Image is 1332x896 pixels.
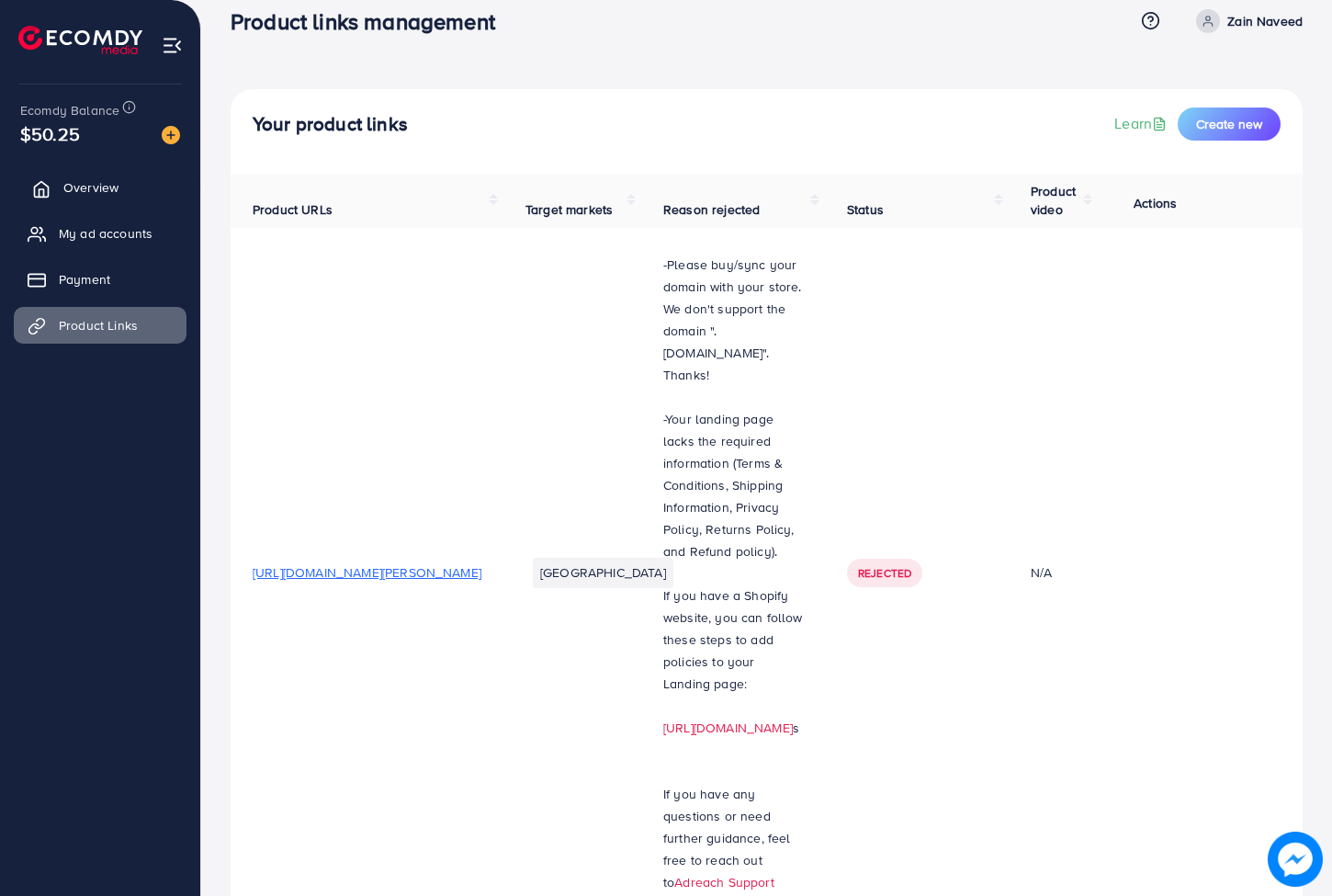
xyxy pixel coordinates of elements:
[1031,182,1076,219] span: Product video
[1114,113,1170,134] a: Learn
[663,783,803,893] p: If you have any questions or need further guidance, feel free to reach out to
[231,8,510,35] h3: Product links management
[162,126,180,144] img: image
[1227,10,1303,32] p: Zain Naveed
[14,261,186,298] a: Payment
[1268,832,1323,887] img: image
[663,717,803,739] p: s
[14,169,186,206] a: Overview
[663,408,803,562] p: -Your landing page lacks the required information (Terms & Conditions, Shipping Information, Priv...
[1031,563,1076,582] div: N/A
[858,565,911,581] span: Rejected
[253,200,333,219] span: Product URLs
[59,224,152,243] span: My ad accounts
[1196,115,1262,133] span: Create new
[1178,108,1281,141] button: Create new
[1134,194,1177,212] span: Actions
[525,200,613,219] span: Target markets
[59,270,110,289] span: Payment
[847,200,884,219] span: Status
[674,873,773,891] a: Adreach Support
[253,563,481,582] span: [URL][DOMAIN_NAME][PERSON_NAME]
[59,316,138,335] span: Product Links
[663,254,803,386] p: -Please buy/sync your domain with your store. We don't support the domain ".[DOMAIN_NAME]". Thanks!
[20,101,119,119] span: Ecomdy Balance
[1189,9,1303,33] a: Zain Naveed
[663,200,760,219] span: Reason rejected
[18,26,142,54] img: logo
[533,558,673,587] li: [GEOGRAPHIC_DATA]
[162,35,183,56] img: menu
[14,307,186,344] a: Product Links
[253,113,408,136] h4: Your product links
[14,215,186,252] a: My ad accounts
[663,719,793,737] a: [URL][DOMAIN_NAME]
[663,584,803,695] p: If you have a Shopify website, you can follow these steps to add policies to your Landing page:
[20,120,80,147] span: $50.25
[63,178,119,197] span: Overview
